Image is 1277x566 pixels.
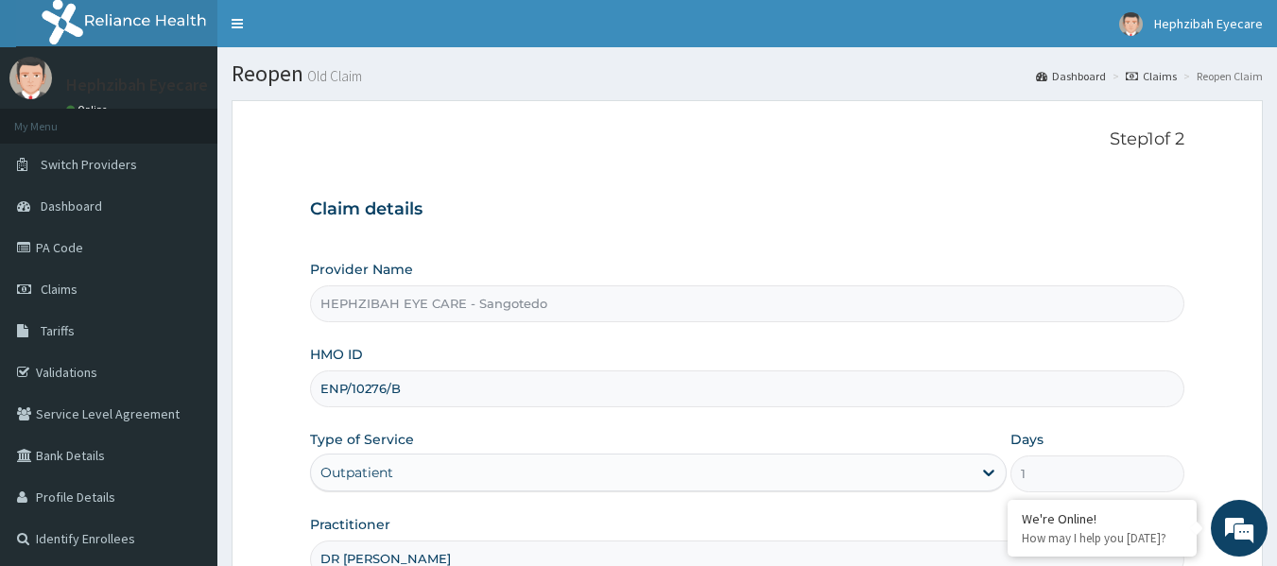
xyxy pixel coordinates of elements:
span: Claims [41,281,78,298]
li: Reopen Claim [1179,68,1263,84]
p: How may I help you today? [1022,530,1182,546]
span: Dashboard [41,197,102,214]
h1: Reopen [232,61,1263,86]
small: Old Claim [303,69,362,83]
a: Claims [1126,68,1177,84]
span: Switch Providers [41,156,137,173]
input: Enter HMO ID [310,370,1185,407]
a: Dashboard [1036,68,1106,84]
h3: Claim details [310,199,1185,220]
span: Tariffs [41,322,75,339]
label: HMO ID [310,345,363,364]
label: Days [1010,430,1044,449]
p: Step 1 of 2 [310,129,1185,150]
label: Provider Name [310,260,413,279]
img: User Image [9,57,52,99]
p: Hephzibah Eyecare [66,77,208,94]
label: Type of Service [310,430,414,449]
div: We're Online! [1022,510,1182,527]
span: Hephzibah Eyecare [1154,15,1263,32]
label: Practitioner [310,515,390,534]
a: Online [66,103,112,116]
div: Outpatient [320,463,393,482]
img: User Image [1119,12,1143,36]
